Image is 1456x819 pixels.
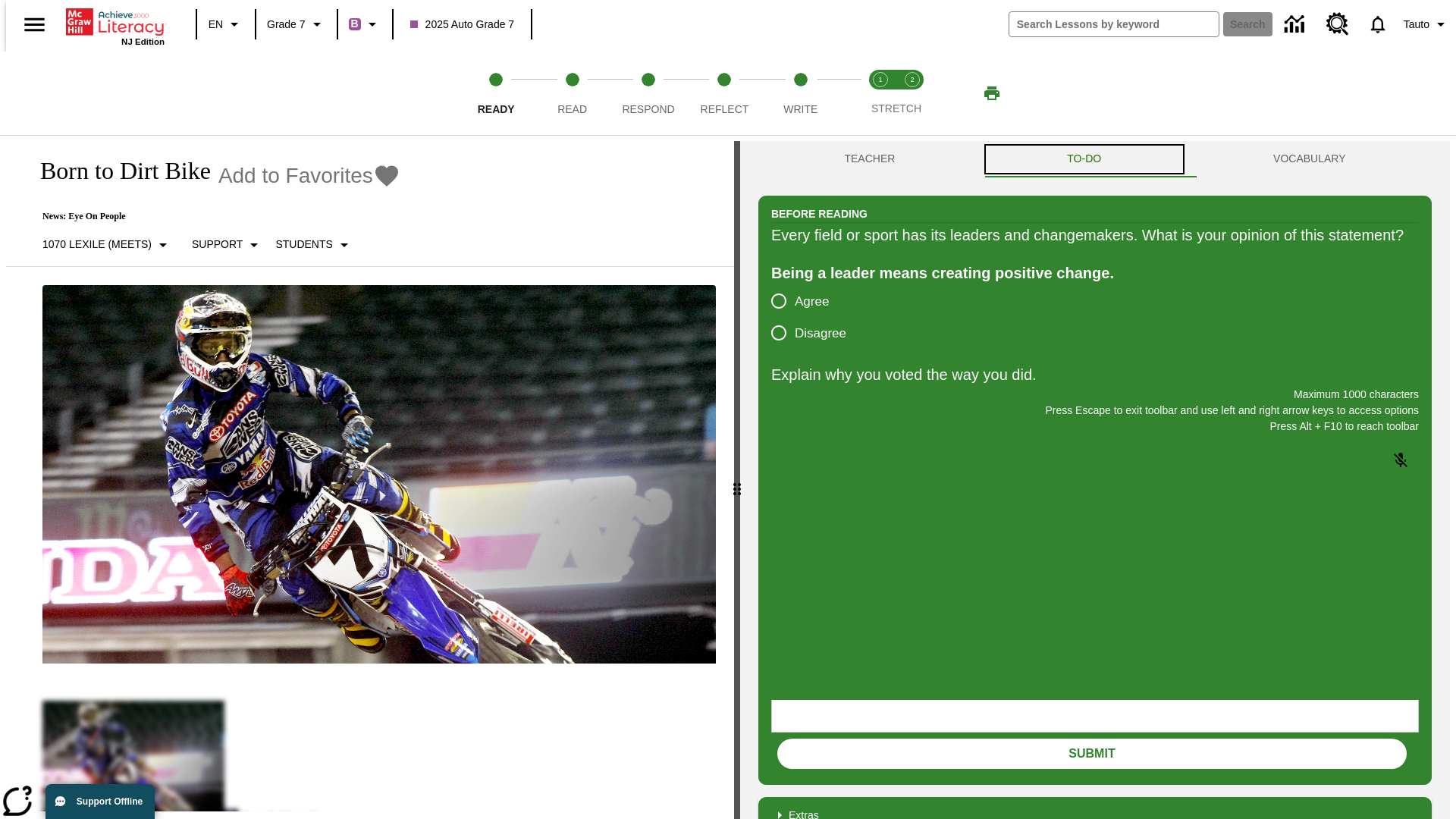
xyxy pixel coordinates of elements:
a: Notifications [1358,5,1398,44]
p: Press Alt + F10 to reach toolbar [771,419,1419,435]
button: Add to Favorites - Born to Dirt Bike [218,162,400,189]
button: Support Offline [45,784,155,819]
button: Grade: Grade 7, Select a grade [261,11,332,38]
button: Click to activate and allow voice recognition [1382,442,1419,479]
span: B [351,14,359,33]
button: Select Student [269,231,359,259]
button: Profile/Settings [1398,11,1456,38]
div: Press Enter or Spacebar and then press right and left arrow keys to move the slider [734,141,740,819]
span: Respond [622,103,674,115]
input: search field [1009,12,1219,36]
button: Select Lexile, 1070 Lexile (Meets) [36,231,178,259]
div: reading [6,141,734,811]
button: Write step 5 of 5 [757,52,845,135]
button: Print [968,80,1016,107]
button: Stretch Respond step 2 of 2 [890,52,934,135]
span: EN [209,17,223,33]
button: Stretch Read step 1 of 2 [858,52,902,135]
text: 1 [878,76,882,83]
button: Boost Class color is purple. Change class color [343,11,388,38]
button: VOCABULARY [1188,141,1432,177]
p: 1070 Lexile (Meets) [42,237,152,253]
button: Respond step 3 of 5 [604,52,692,135]
a: Data Center [1276,4,1317,45]
button: Teacher [758,141,981,177]
p: Maximum 1000 characters [771,387,1419,403]
button: Read step 2 of 5 [528,52,616,135]
span: Ready [478,103,515,115]
span: NJ Edition [121,37,165,46]
span: Tauto [1404,17,1429,33]
button: Reflect step 4 of 5 [680,52,768,135]
span: Reflect [701,103,749,115]
span: Read [557,103,587,115]
span: Write [783,103,817,115]
button: Submit [777,739,1407,769]
div: activity [740,141,1450,819]
h2: Before Reading [771,206,868,222]
span: Agree [795,292,829,312]
div: poll [771,285,858,349]
div: Being a leader means creating positive change. [771,261,1419,285]
p: Press Escape to exit toolbar and use left and right arrow keys to access options [771,403,1419,419]
p: Support [192,237,243,253]
button: Ready step 1 of 5 [452,52,540,135]
span: STRETCH [871,102,921,115]
div: Every field or sport has its leaders and changemakers. What is your opinion of this statement? [771,223,1419,247]
body: Explain why you voted the way you did. Maximum 1000 characters Press Alt + F10 to reach toolbar P... [6,12,221,26]
p: Students [275,237,332,253]
div: Instructional Panel Tabs [758,141,1432,177]
button: Open side menu [12,2,57,47]
p: Explain why you voted the way you did. [771,362,1419,387]
span: 2025 Auto Grade 7 [410,17,515,33]
text: 2 [910,76,914,83]
a: Resource Center, Will open in new tab [1317,4,1358,45]
button: TO-DO [981,141,1188,177]
span: Add to Favorites [218,164,373,188]
button: Language: EN, Select a language [202,11,250,38]
p: News: Eye On People [24,211,400,222]
span: Disagree [795,324,846,344]
button: Scaffolds, Support [186,231,269,259]
span: Support Offline [77,796,143,807]
span: Grade 7 [267,17,306,33]
h1: Born to Dirt Bike [24,157,211,185]
img: Motocross racer James Stewart flies through the air on his dirt bike. [42,285,716,664]
div: Home [66,5,165,46]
